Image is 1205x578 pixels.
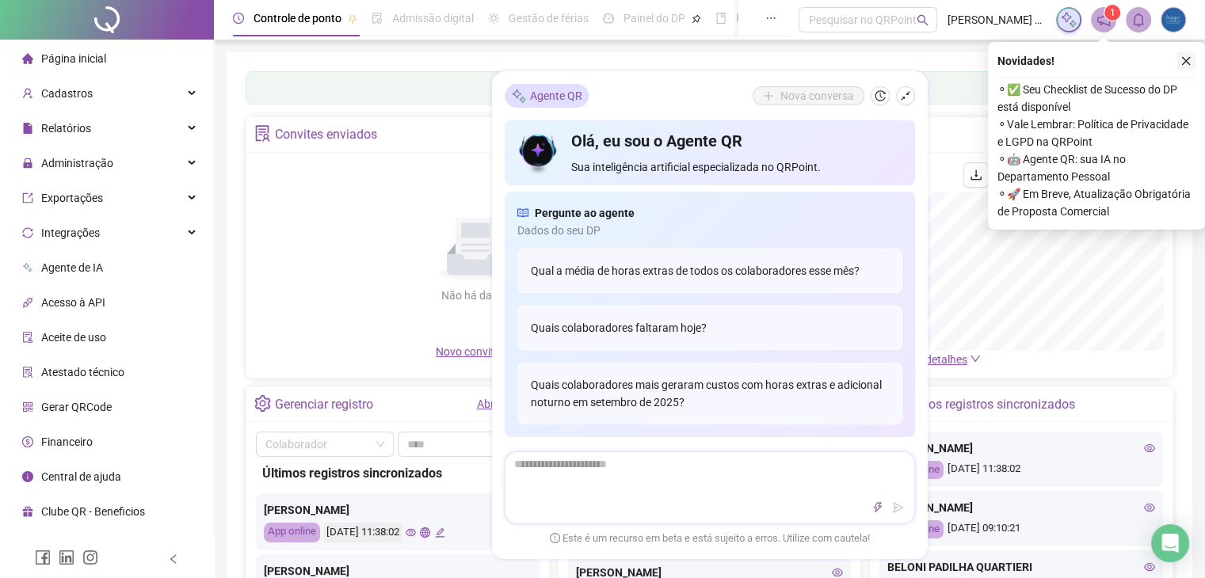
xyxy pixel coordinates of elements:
span: Financeiro [41,435,93,448]
div: App online [264,523,320,542]
span: thunderbolt [872,502,883,513]
span: sun [488,13,499,24]
img: sparkle-icon.fc2bf0ac1784a2077858766a79e2daf3.svg [1060,11,1077,29]
img: sparkle-icon.fc2bf0ac1784a2077858766a79e2daf3.svg [511,87,527,104]
div: [DATE] 11:38:02 [887,461,1155,479]
span: eye [1144,561,1155,572]
div: Convites enviados [275,121,377,148]
div: Open Intercom Messenger [1151,524,1189,562]
span: Relatórios [41,122,91,135]
span: close [1180,55,1192,67]
span: Cadastros [41,87,93,100]
span: eye [1144,502,1155,513]
span: 1 [1110,7,1115,18]
span: Administração [41,157,113,169]
div: [DATE] 09:10:21 [887,520,1155,538]
span: eye [832,567,843,578]
sup: 1 [1104,5,1120,21]
span: instagram [82,549,98,565]
div: Gerenciar registro [275,391,373,418]
button: thunderbolt [868,498,887,517]
span: user-add [22,88,33,99]
span: Integrações [41,226,100,239]
img: icon [517,130,559,176]
span: global [420,527,430,538]
span: file-done [372,13,383,24]
span: linkedin [59,549,74,565]
h4: Olá, eu sou o Agente QR [571,130,902,152]
span: home [22,53,33,64]
span: Exportações [41,192,103,204]
span: book [715,13,726,24]
div: [PERSON_NAME] [887,439,1155,457]
span: ⚬ 🚀 Em Breve, Atualização Obrigatória de Proposta Comercial [997,185,1195,220]
div: Agente QR [505,84,589,108]
span: history [875,90,886,101]
span: search [917,14,929,26]
span: download [970,169,982,181]
span: exclamation-circle [550,532,560,542]
span: notification [1096,13,1111,27]
span: clock-circle [233,13,244,24]
div: Não há dados [402,287,548,304]
span: bell [1131,13,1146,27]
span: Pergunte ao agente [535,204,635,222]
span: edit [435,527,445,538]
div: [PERSON_NAME] [264,501,532,519]
span: shrink [900,90,911,101]
span: ⚬ 🤖 Agente QR: sua IA no Departamento Pessoal [997,150,1195,185]
span: Painel do DP [623,12,685,25]
span: file [22,123,33,134]
span: ⚬ Vale Lembrar: Política de Privacidade e LGPD na QRPoint [997,116,1195,150]
span: eye [406,527,416,538]
span: Central de ajuda [41,470,121,483]
span: facebook [35,549,51,565]
div: BELONI PADILHA QUARTIERI [887,558,1155,576]
a: Abrir registro [477,397,541,410]
span: audit [22,332,33,343]
span: api [22,297,33,308]
span: Acesso à API [41,296,105,309]
span: Novo convite [436,345,515,358]
span: dashboard [603,13,614,24]
div: Últimos registros sincronizados [899,391,1075,418]
span: solution [254,125,271,142]
span: read [517,204,528,222]
span: Clube QR - Beneficios [41,505,145,518]
div: [DATE] 11:38:02 [324,523,402,542]
span: Ver detalhes [906,353,967,366]
span: Dados do seu DP [517,222,902,239]
img: 73141 [1161,8,1185,32]
span: pushpin [692,14,701,24]
span: export [22,192,33,203]
span: [PERSON_NAME] Cosmeticos Ltda [947,11,1047,29]
span: Gestão de férias [509,12,589,25]
span: down [970,353,981,364]
span: eye [1144,443,1155,454]
span: setting [254,395,271,412]
div: Qual a média de horas extras de todos os colaboradores esse mês? [517,249,902,293]
span: dollar [22,436,33,447]
span: Controle de ponto [254,12,341,25]
span: Este é um recurso em beta e está sujeito a erros. Utilize com cautela! [550,530,870,546]
div: Últimos registros sincronizados [262,463,533,483]
span: ellipsis [765,13,776,24]
span: pushpin [348,14,357,24]
span: gift [22,506,33,517]
div: [PERSON_NAME] [887,499,1155,516]
span: solution [22,367,33,378]
span: left [168,553,179,565]
span: info-circle [22,471,33,482]
button: Nova conversa [753,86,864,105]
div: Quais colaboradores mais geraram custos com horas extras e adicional noturno em setembro de 2025? [517,363,902,424]
span: Folha de pagamento [736,12,837,25]
span: Sua inteligência artificial especializada no QRPoint. [571,158,902,176]
span: Admissão digital [392,12,474,25]
div: Quais colaboradores faltaram hoje? [517,306,902,350]
span: Página inicial [41,52,106,65]
span: Atestado técnico [41,366,124,378]
span: qrcode [22,401,33,413]
a: Ver detalhes down [906,353,981,366]
span: ⚬ ✅ Seu Checklist de Sucesso do DP está disponível [997,81,1195,116]
span: sync [22,227,33,238]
